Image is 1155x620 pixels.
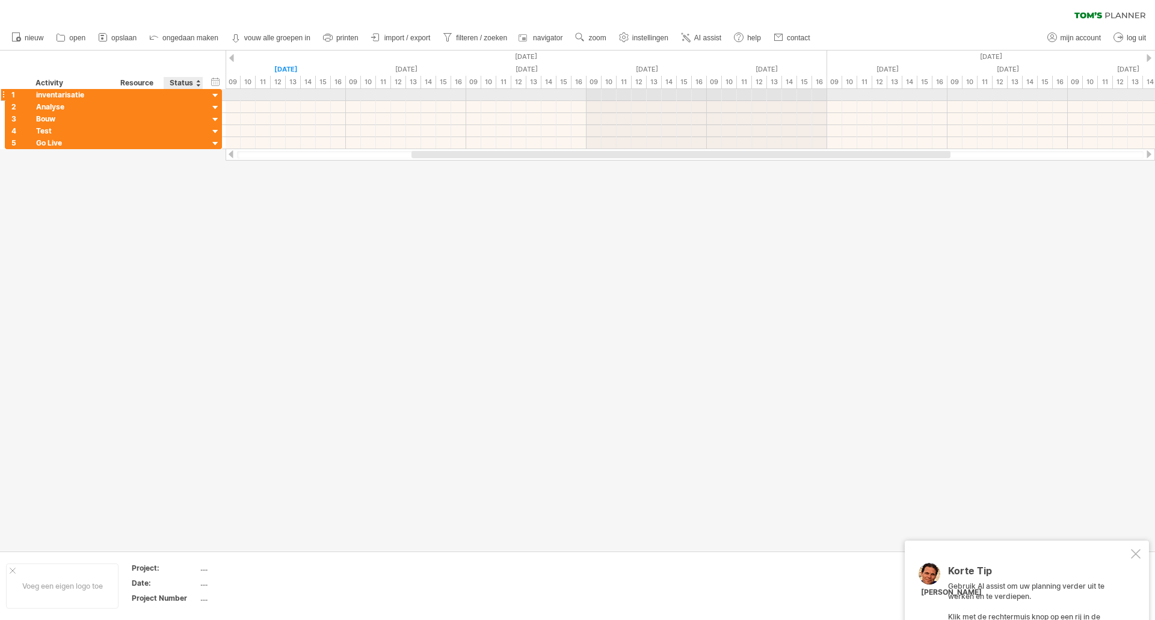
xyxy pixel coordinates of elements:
div: 09 [226,76,241,88]
a: navigator [517,30,566,46]
a: help [731,30,765,46]
div: .... [200,563,301,573]
div: zondag, 31 Augustus 2025 [707,63,827,76]
div: 11 [737,76,752,88]
div: 16 [932,76,947,88]
a: zoom [572,30,609,46]
div: 15 [1038,76,1053,88]
div: 15 [797,76,812,88]
div: Project Number [132,593,198,603]
div: 15 [436,76,451,88]
div: 15 [556,76,571,88]
span: ongedaan maken [162,34,218,42]
span: contact [787,34,810,42]
div: woensdag, 27 Augustus 2025 [226,63,346,76]
div: 16 [1053,76,1068,88]
span: printen [336,34,359,42]
div: 16 [812,76,827,88]
div: 10 [1083,76,1098,88]
a: mijn account [1044,30,1104,46]
span: navigator [533,34,562,42]
div: 14 [541,76,556,88]
div: 12 [993,76,1008,88]
div: 13 [406,76,421,88]
div: 16 [692,76,707,88]
div: Korte Tip [948,566,1129,582]
div: 15 [917,76,932,88]
div: 16 [331,76,346,88]
a: AI assist [678,30,725,46]
div: 09 [346,76,361,88]
div: 14 [902,76,917,88]
div: 11 [1098,76,1113,88]
div: donderdag, 28 Augustus 2025 [346,63,466,76]
a: opslaan [95,30,140,46]
div: 11 [978,76,993,88]
span: import / export [384,34,431,42]
div: 09 [466,76,481,88]
div: .... [200,578,301,588]
a: filteren / zoeken [440,30,511,46]
div: Go Live [36,137,108,149]
div: 11 [256,76,271,88]
a: open [53,30,89,46]
div: vrijdag, 29 Augustus 2025 [466,63,587,76]
div: 10 [481,76,496,88]
div: 14 [301,76,316,88]
div: 13 [286,76,301,88]
span: mijn account [1061,34,1101,42]
div: 12 [391,76,406,88]
div: 12 [1113,76,1128,88]
div: 11 [617,76,632,88]
div: 10 [361,76,376,88]
div: 2 [11,101,29,112]
span: nieuw [25,34,43,42]
div: 10 [842,76,857,88]
div: 13 [526,76,541,88]
span: zoom [588,34,606,42]
div: 14 [1023,76,1038,88]
span: opslaan [111,34,137,42]
div: 11 [376,76,391,88]
div: 5 [11,137,29,149]
a: vouw alle groepen in [228,30,314,46]
div: Voeg een eigen logo toe [6,563,119,609]
div: 09 [587,76,602,88]
a: instellingen [616,30,672,46]
a: ongedaan maken [146,30,222,46]
div: 10 [722,76,737,88]
div: 14 [662,76,677,88]
div: 11 [496,76,511,88]
div: inventarisatie [36,89,108,100]
span: filteren / zoeken [456,34,507,42]
span: instellingen [632,34,668,42]
div: Date: [132,578,198,588]
div: zaterdag, 30 Augustus 2025 [587,63,707,76]
div: 09 [707,76,722,88]
div: dinsdag, 2 September 2025 [947,63,1068,76]
span: log uit [1127,34,1146,42]
div: 15 [316,76,331,88]
div: 13 [1008,76,1023,88]
a: log uit [1110,30,1150,46]
span: open [69,34,85,42]
div: 12 [632,76,647,88]
div: 12 [872,76,887,88]
div: 10 [602,76,617,88]
div: 09 [827,76,842,88]
div: 15 [677,76,692,88]
div: 3 [11,113,29,124]
div: 13 [887,76,902,88]
span: help [747,34,761,42]
a: printen [320,30,362,46]
div: 12 [752,76,767,88]
div: 13 [1128,76,1143,88]
a: contact [771,30,814,46]
div: .... [200,593,301,603]
div: Test [36,125,108,137]
a: import / export [368,30,434,46]
div: 13 [647,76,662,88]
div: Project: [132,563,198,573]
div: 1 [11,89,29,100]
div: 16 [451,76,466,88]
